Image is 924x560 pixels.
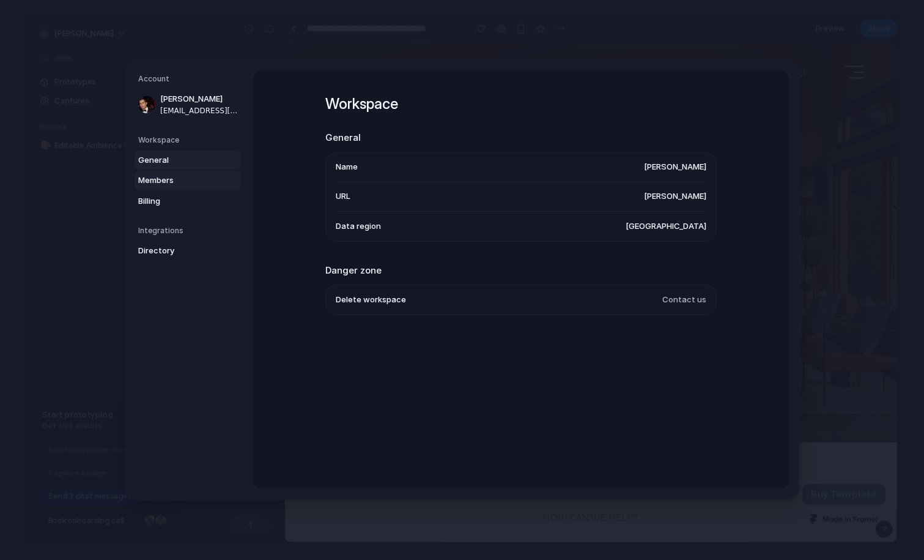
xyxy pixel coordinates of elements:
h1: Workspace [325,93,717,115]
p: Buy Template [553,469,623,480]
span: [GEOGRAPHIC_DATA] [626,220,706,233]
span: Directory [138,245,216,257]
span: [PERSON_NAME] [644,161,706,173]
span: URL [336,190,350,203]
a: [PERSON_NAME][EMAIL_ADDRESS][DOMAIN_NAME] [135,89,241,120]
p: Featured Properties [292,25,383,37]
h5: Workspace [138,135,241,146]
a: Directory [135,241,241,261]
a: General [135,151,241,170]
a: Billing [135,192,241,211]
p: About Us [412,25,454,37]
p: Let's Connect [484,25,548,37]
span: [PERSON_NAME] [644,190,706,203]
h5: Integrations [138,225,241,236]
span: Name [336,161,358,173]
span: [PERSON_NAME] [160,93,238,105]
a: Create a free website with Framer, the website builder loved by startups, designers and agencies. [546,489,632,512]
span: Delete workspace [336,294,406,306]
span: Data region [336,220,381,233]
h2: Danger zone [325,264,717,278]
span: [EMAIL_ADDRESS][DOMAIN_NAME] [160,105,238,116]
h5: Account [138,73,241,84]
a: Members [135,171,241,190]
h2: General [325,131,717,145]
span: General [138,154,216,166]
span: Contact us [662,294,706,306]
span: Billing [138,195,216,207]
span: Members [138,174,216,187]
